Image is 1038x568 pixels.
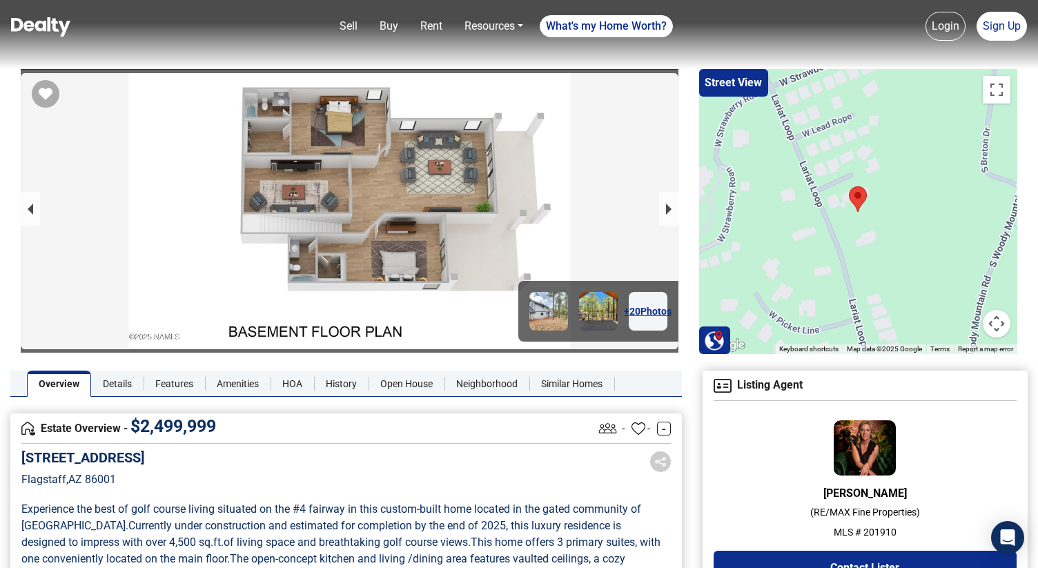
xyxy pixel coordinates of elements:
a: Resources [459,12,529,40]
a: Report a map error [958,345,1013,353]
h4: Estate Overview - [21,421,596,436]
button: Keyboard shortcuts [779,344,839,354]
img: Search Homes at Dealty [704,330,725,351]
a: Terms (opens in new tab) [930,345,950,353]
button: next slide / item [659,192,678,226]
img: Overview [21,422,35,435]
img: Listing View [596,416,620,440]
h5: [STREET_ADDRESS] [21,449,145,466]
span: Map data ©2025 Google [847,345,922,353]
button: Toggle fullscreen view [983,76,1010,104]
img: Dealty - Buy, Sell & Rent Homes [11,17,70,37]
img: Image [579,292,618,331]
img: Agent [714,379,732,393]
a: Sell [334,12,363,40]
span: Currently under construction and estimated for completion by the end of 2025, this luxury residen... [21,519,624,549]
a: What's my Home Worth? [540,15,673,37]
a: Open House [369,371,444,397]
h4: Listing Agent [714,379,1017,393]
a: Features [144,371,205,397]
span: - [622,420,625,437]
img: Agent [834,420,896,476]
a: Neighborhood [444,371,529,397]
a: Sign Up [977,12,1027,41]
a: Rent [415,12,448,40]
a: Buy [374,12,404,40]
a: Details [91,371,144,397]
p: ( RE/MAX Fine Properties ) [714,505,1017,520]
div: Open Intercom Messenger [991,521,1024,554]
a: - [657,422,671,435]
h6: [PERSON_NAME] [714,487,1017,500]
a: Overview [27,371,91,397]
button: Map camera controls [983,310,1010,337]
span: ft . [213,536,224,549]
a: History [314,371,369,397]
img: Favourites [631,422,645,435]
span: $ 2,499,999 [130,416,216,436]
a: HOA [271,371,314,397]
img: Image [529,292,568,331]
p: Flagstaff , AZ 86001 [21,471,145,488]
span: Experience the best of golf course living situated on the #4 fairway in this custom-built home lo... [21,502,644,532]
iframe: BigID CMP Widget [7,527,48,568]
a: Similar Homes [529,371,614,397]
button: Street View [699,69,768,97]
span: of living space and breathtaking golf course views . [224,536,471,549]
a: +20Photos [629,292,667,331]
p: MLS # 201910 [714,525,1017,540]
button: previous slide / item [21,192,40,226]
a: Login [926,12,966,41]
a: Amenities [205,371,271,397]
span: - [647,420,650,437]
